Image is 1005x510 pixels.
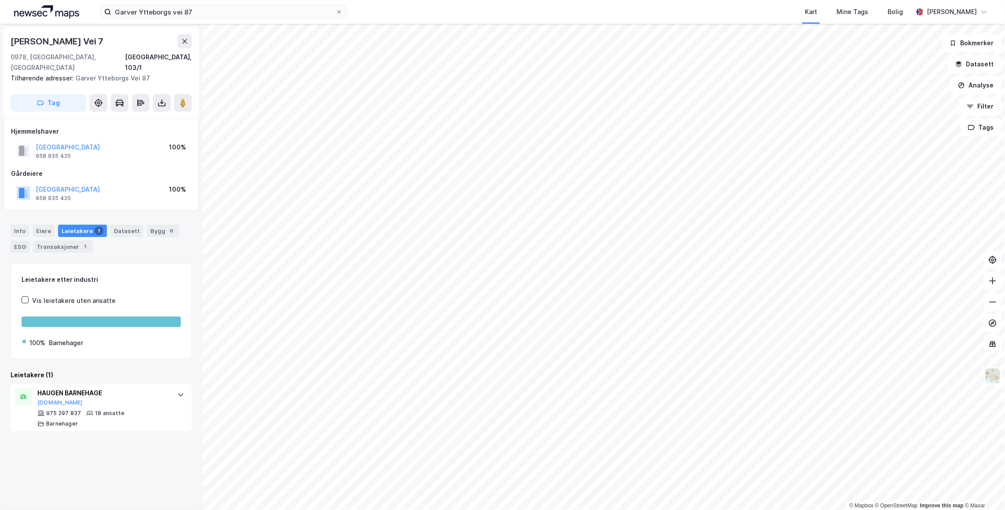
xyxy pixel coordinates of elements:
a: Mapbox [849,503,873,509]
div: Transaksjoner [33,240,93,253]
button: Filter [959,98,1001,115]
button: Tag [11,94,86,112]
div: 18 ansatte [95,410,124,417]
div: Leietakere [58,225,107,237]
div: HAUGEN BARNEHAGE [37,388,168,398]
div: 100% [169,142,186,153]
div: [PERSON_NAME] [927,7,977,17]
a: Improve this map [920,503,964,509]
div: 958 935 420 [36,153,71,160]
input: Søk på adresse, matrikkel, gårdeiere, leietakere eller personer [111,5,336,18]
div: Garver Ytteborgs Vei 87 [11,73,185,84]
div: 100% [29,338,45,348]
div: Kontrollprogram for chat [961,468,1005,510]
div: [PERSON_NAME] Vei 7 [11,34,105,48]
a: OpenStreetMap [875,503,918,509]
div: 1 [95,226,103,235]
div: Leietakere etter industri [22,274,181,285]
div: Bygg [147,225,179,237]
div: Kart [805,7,817,17]
div: Eiere [33,225,55,237]
button: Analyse [950,76,1001,94]
div: 6 [167,226,176,235]
button: Bokmerker [942,34,1001,52]
img: Z [984,368,1001,384]
div: 958 935 420 [36,195,71,202]
div: Datasett [110,225,143,237]
div: [GEOGRAPHIC_DATA], 103/1 [125,52,192,73]
div: Leietakere (1) [11,370,192,380]
div: Bolig [888,7,903,17]
div: Gårdeiere [11,168,191,179]
div: Hjemmelshaver [11,126,191,137]
div: 1 [81,242,90,251]
button: [DOMAIN_NAME] [37,399,83,406]
div: Info [11,225,29,237]
span: Tilhørende adresser: [11,74,76,82]
div: 0978, [GEOGRAPHIC_DATA], [GEOGRAPHIC_DATA] [11,52,125,73]
div: 975 297 837 [46,410,81,417]
div: Barnehager [46,420,78,427]
button: Tags [961,119,1001,136]
iframe: Chat Widget [961,468,1005,510]
div: ESG [11,240,29,253]
img: logo.a4113a55bc3d86da70a041830d287a7e.svg [14,5,79,18]
div: 100% [169,184,186,195]
button: Datasett [948,55,1001,73]
div: Vis leietakere uten ansatte [32,295,116,306]
div: Barnehager [49,338,83,348]
div: Mine Tags [837,7,868,17]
